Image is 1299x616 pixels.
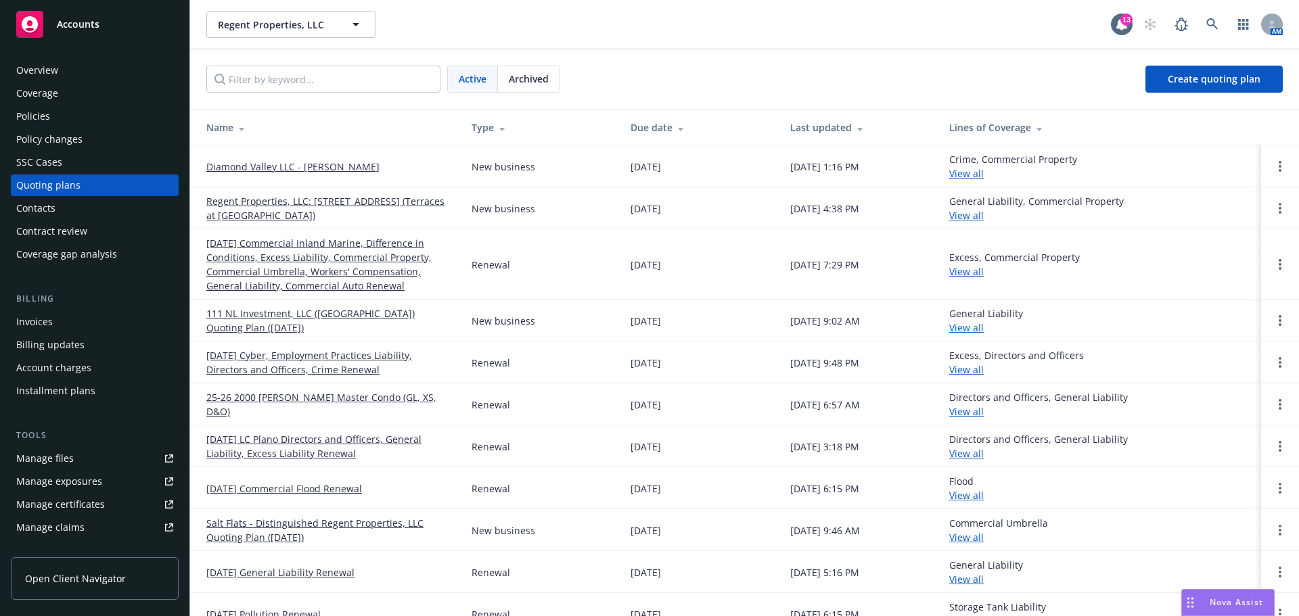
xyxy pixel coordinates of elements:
[949,390,1128,419] div: Directors and Officers, General Liability
[206,481,362,496] a: [DATE] Commercial Flood Renewal
[949,250,1080,279] div: Excess, Commercial Property
[949,489,984,502] a: View all
[16,448,74,469] div: Manage files
[1272,354,1288,371] a: Open options
[1210,596,1263,608] span: Nova Assist
[949,531,984,544] a: View all
[11,494,179,515] a: Manage certificates
[949,265,984,278] a: View all
[949,194,1124,222] div: General Liability, Commercial Property
[206,11,375,38] button: Regent Properties, LLC
[631,481,661,496] div: [DATE]
[16,128,83,150] div: Policy changes
[11,380,179,402] a: Installment plans
[472,314,535,328] div: New business
[472,160,535,174] div: New business
[11,471,179,492] a: Manage exposures
[16,380,95,402] div: Installment plans
[16,357,91,379] div: Account charges
[11,517,179,538] a: Manage claims
[790,398,860,412] div: [DATE] 6:57 AM
[1120,14,1133,26] div: 13
[1199,11,1226,38] a: Search
[949,321,984,334] a: View all
[631,120,768,135] div: Due date
[790,202,859,216] div: [DATE] 4:38 PM
[16,334,85,356] div: Billing updates
[206,194,450,222] a: Regent Properties, LLC: [STREET_ADDRESS] (Terraces at [GEOGRAPHIC_DATA])
[206,516,450,544] a: Salt Flats - Distinguished Regent Properties, LLC Quoting Plan ([DATE])
[206,120,450,135] div: Name
[790,523,860,538] div: [DATE] 9:46 AM
[16,494,105,515] div: Manage certificates
[949,516,1048,544] div: Commercial Umbrella
[1272,312,1288,329] a: Open options
[472,398,510,412] div: Renewal
[631,160,661,174] div: [DATE]
[790,160,859,174] div: [DATE] 1:16 PM
[1272,200,1288,216] a: Open options
[472,440,510,454] div: Renewal
[11,334,179,356] a: Billing updates
[949,447,984,460] a: View all
[16,471,102,492] div: Manage exposures
[949,432,1128,460] div: Directors and Officers, General Liability
[11,292,179,306] div: Billing
[631,440,661,454] div: [DATE]
[631,356,661,370] div: [DATE]
[1137,11,1164,38] a: Start snowing
[206,390,450,419] a: 25-26 2000 [PERSON_NAME] Master Condo (GL, XS, D&O)
[1272,564,1288,580] a: Open options
[949,306,1023,335] div: General Liability
[790,565,859,579] div: [DATE] 5:16 PM
[631,258,661,272] div: [DATE]
[472,481,510,496] div: Renewal
[218,18,335,32] span: Regent Properties, LLC
[11,174,179,196] a: Quoting plans
[11,220,179,242] a: Contract review
[11,448,179,469] a: Manage files
[949,209,984,222] a: View all
[949,348,1084,377] div: Excess, Directors and Officers
[16,243,117,265] div: Coverage gap analysis
[11,243,179,265] a: Coverage gap analysis
[1272,480,1288,496] a: Open options
[949,474,984,502] div: Flood
[1230,11,1257,38] a: Switch app
[11,82,179,104] a: Coverage
[1145,66,1283,93] a: Create quoting plan
[25,571,126,586] span: Open Client Navigator
[11,357,179,379] a: Account charges
[16,82,58,104] div: Coverage
[1182,590,1199,615] div: Drag to move
[16,220,87,242] div: Contract review
[472,202,535,216] div: New business
[16,105,50,127] div: Policies
[11,429,179,442] div: Tools
[790,120,928,135] div: Last updated
[1272,522,1288,538] a: Open options
[949,152,1077,181] div: Crime, Commercial Property
[16,174,81,196] div: Quoting plans
[1272,256,1288,273] a: Open options
[16,517,85,538] div: Manage claims
[206,306,450,335] a: 111 NL Investment, LLC ([GEOGRAPHIC_DATA]) Quoting Plan ([DATE])
[509,72,549,86] span: Archived
[631,314,661,328] div: [DATE]
[949,120,1250,135] div: Lines of Coverage
[790,440,859,454] div: [DATE] 3:18 PM
[11,60,179,81] a: Overview
[11,5,179,43] a: Accounts
[472,565,510,579] div: Renewal
[1181,589,1275,616] button: Nova Assist
[11,105,179,127] a: Policies
[472,356,510,370] div: Renewal
[16,540,80,561] div: Manage BORs
[206,160,380,174] a: Diamond Valley LLC - [PERSON_NAME]
[57,19,99,30] span: Accounts
[16,60,58,81] div: Overview
[1272,396,1288,412] a: Open options
[11,151,179,173] a: SSC Cases
[472,258,510,272] div: Renewal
